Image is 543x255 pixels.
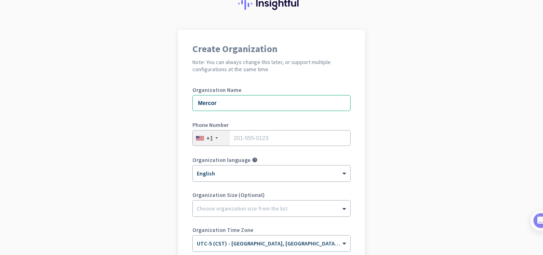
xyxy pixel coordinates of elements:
[192,157,250,163] label: Organization language
[192,122,351,128] label: Phone Number
[192,227,351,233] label: Organization Time Zone
[192,44,351,54] h1: Create Organization
[252,157,258,163] i: help
[192,192,351,198] label: Organization Size (Optional)
[192,95,351,111] input: What is the name of your organization?
[192,130,351,146] input: 201-555-0123
[192,58,351,73] h2: Note: You can always change this later, or support multiple configurations at the same time
[206,134,213,142] div: +1
[192,87,351,93] label: Organization Name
